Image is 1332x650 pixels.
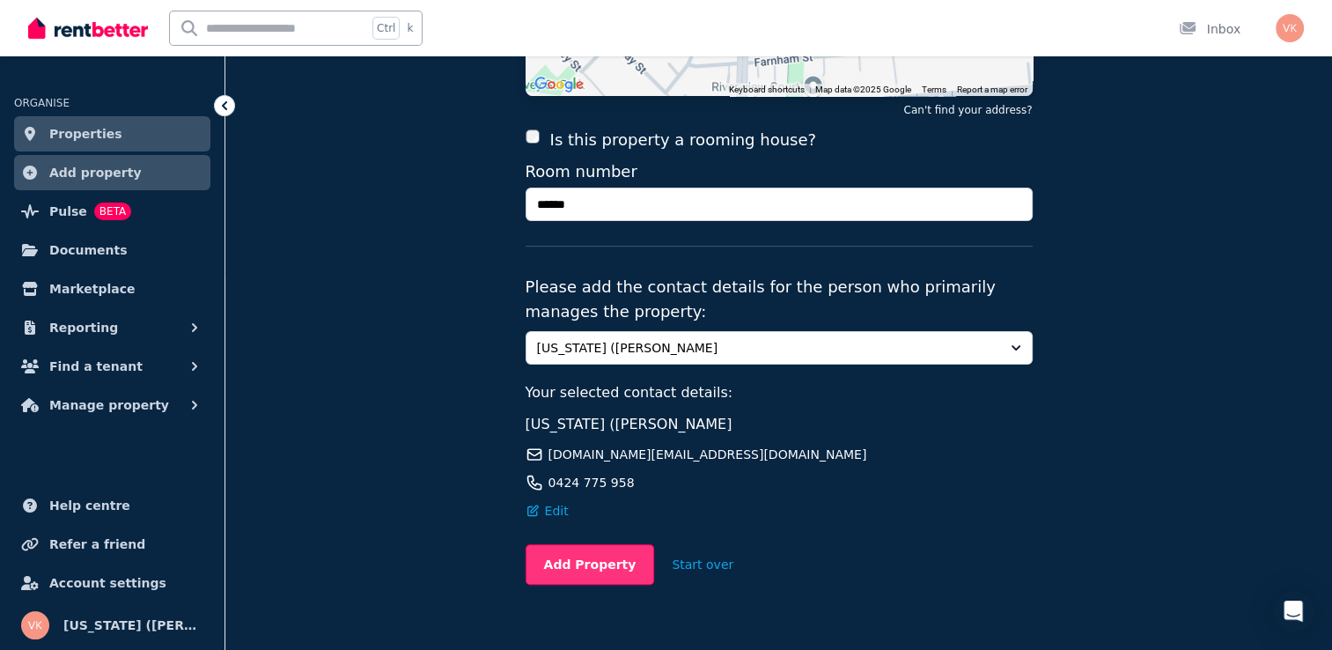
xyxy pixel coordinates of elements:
button: Find a tenant [14,349,210,384]
button: Start over [654,545,751,584]
span: Manage property [49,395,169,416]
a: Open this area in Google Maps (opens a new window) [530,73,588,96]
span: Pulse [49,201,87,222]
p: Your selected contact details: [526,382,1033,403]
span: [US_STATE] ([PERSON_NAME] [63,615,203,636]
a: Refer a friend [14,527,210,562]
span: Properties [49,123,122,144]
span: k [407,21,413,35]
label: Is this property a rooming house? [550,128,816,152]
a: Properties [14,116,210,151]
a: Add property [14,155,210,190]
span: Reporting [49,317,118,338]
span: Add property [49,162,142,183]
label: Room number [526,159,637,184]
div: Open Intercom Messenger [1272,590,1314,632]
img: Virginia (Naomi) Kapisa [1276,14,1304,42]
button: Keyboard shortcuts [729,84,805,96]
span: Find a tenant [49,356,143,377]
img: RentBetter [28,15,148,41]
a: Terms (opens in new tab) [922,85,946,94]
span: [US_STATE] ([PERSON_NAME] [537,339,997,357]
span: Marketplace [49,278,135,299]
button: Edit [526,502,569,520]
span: [US_STATE] ([PERSON_NAME] [526,416,732,432]
span: BETA [94,203,131,220]
span: Ctrl [372,17,400,40]
span: Account settings [49,572,166,594]
span: [DOMAIN_NAME][EMAIL_ADDRESS][DOMAIN_NAME] [548,446,867,463]
button: Reporting [14,310,210,345]
a: Marketplace [14,271,210,307]
img: Google [530,73,588,96]
a: Documents [14,233,210,268]
button: Can't find your address? [903,103,1032,117]
p: Please add the contact details for the person who primarily manages the property: [526,275,1033,324]
a: PulseBETA [14,194,210,229]
span: ORGANISE [14,97,70,109]
button: Add Property [526,544,655,585]
div: Inbox [1179,20,1240,38]
a: Account settings [14,565,210,601]
span: Map data ©2025 Google [815,85,911,94]
span: Documents [49,240,128,261]
a: Report a map error [957,85,1027,94]
span: Help centre [49,495,130,516]
span: Edit [545,502,569,520]
button: [US_STATE] ([PERSON_NAME] [526,331,1033,365]
a: Help centre [14,488,210,523]
button: Manage property [14,388,210,423]
span: 0424 775 958 [548,474,635,491]
img: Virginia (Naomi) Kapisa [21,611,49,639]
span: Refer a friend [49,534,145,555]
